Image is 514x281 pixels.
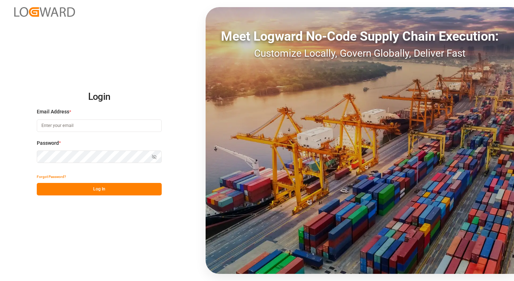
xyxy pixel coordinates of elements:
span: Password [37,139,59,147]
img: Logward_new_orange.png [14,7,75,17]
div: Meet Logward No-Code Supply Chain Execution: [206,27,514,46]
button: Forgot Password? [37,170,66,183]
div: Customize Locally, Govern Globally, Deliver Fast [206,46,514,61]
input: Enter your email [37,119,162,132]
h2: Login [37,86,162,108]
span: Email Address [37,108,69,116]
button: Log In [37,183,162,195]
